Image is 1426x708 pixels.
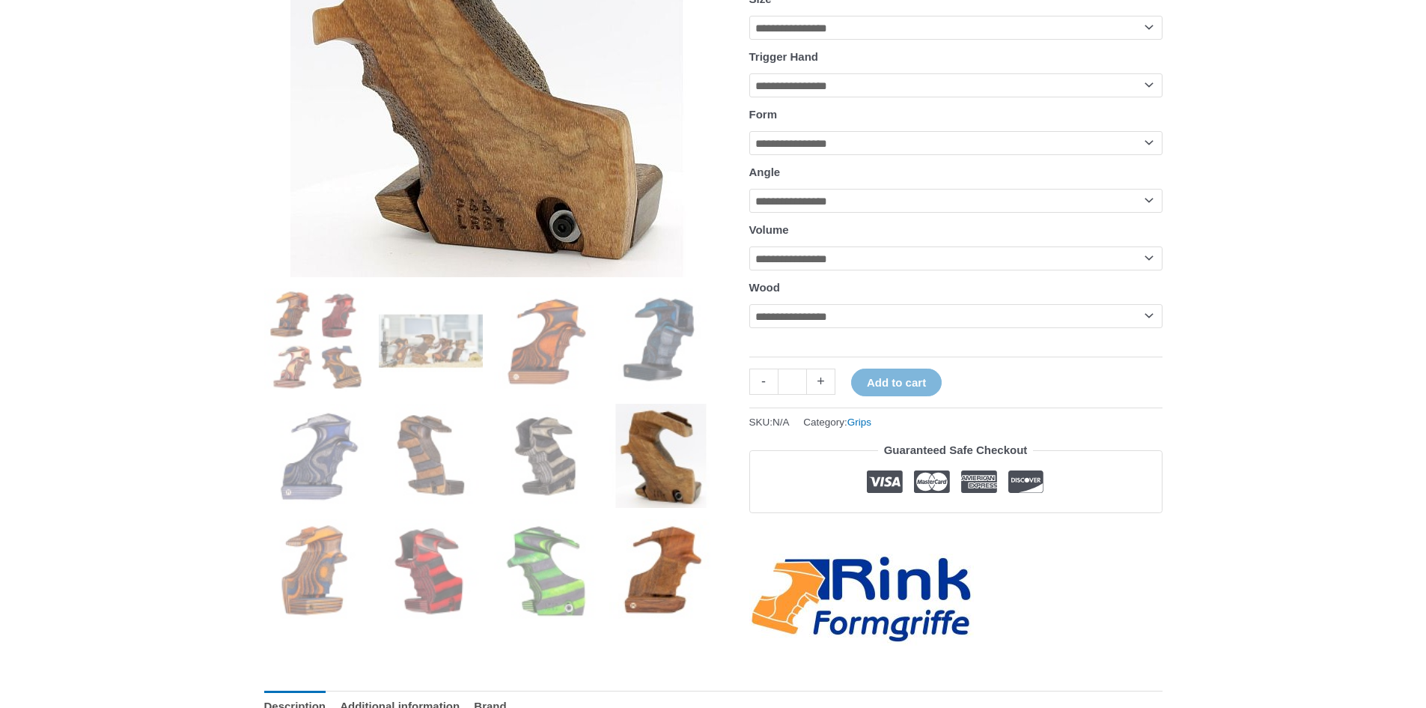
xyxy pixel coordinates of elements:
[851,369,942,396] button: Add to cart
[264,288,368,393] img: Rink Air Pistol Grip
[609,288,713,393] img: Rink Air Pistol Grip - Image 4
[494,404,598,508] img: Rink Air Pistol Grip - Image 7
[379,288,483,393] img: Rink Air Pistol Grip - Image 2
[749,524,1163,542] iframe: Customer reviews powered by Trustpilot
[379,519,483,623] img: Rink Air Pistol Grip - Image 10
[494,519,598,623] img: Rink Air Pistol Grip - Image 11
[749,108,778,121] label: Form
[264,519,368,623] img: Rink Air Pistol Grip - Image 9
[749,223,789,236] label: Volume
[778,369,807,395] input: Product quantity
[264,404,368,508] img: Rink Air Pistol Grip - Image 5
[749,281,780,294] label: Wood
[749,413,790,432] span: SKU:
[749,369,778,395] a: -
[878,440,1034,461] legend: Guaranteed Safe Checkout
[749,554,974,646] a: Rink-Formgriffe
[749,50,819,63] label: Trigger Hand
[609,519,713,623] img: Rink Air Pistol Grip - Image 12
[749,166,781,178] label: Angle
[379,404,483,508] img: Rink Air Pistol Grip - Image 6
[847,417,871,428] a: Grips
[609,404,713,508] img: Rink Air Pistol Grip - Image 8
[807,369,835,395] a: +
[803,413,871,432] span: Category:
[773,417,790,428] span: N/A
[494,288,598,393] img: Rink Air Pistol Grip - Image 3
